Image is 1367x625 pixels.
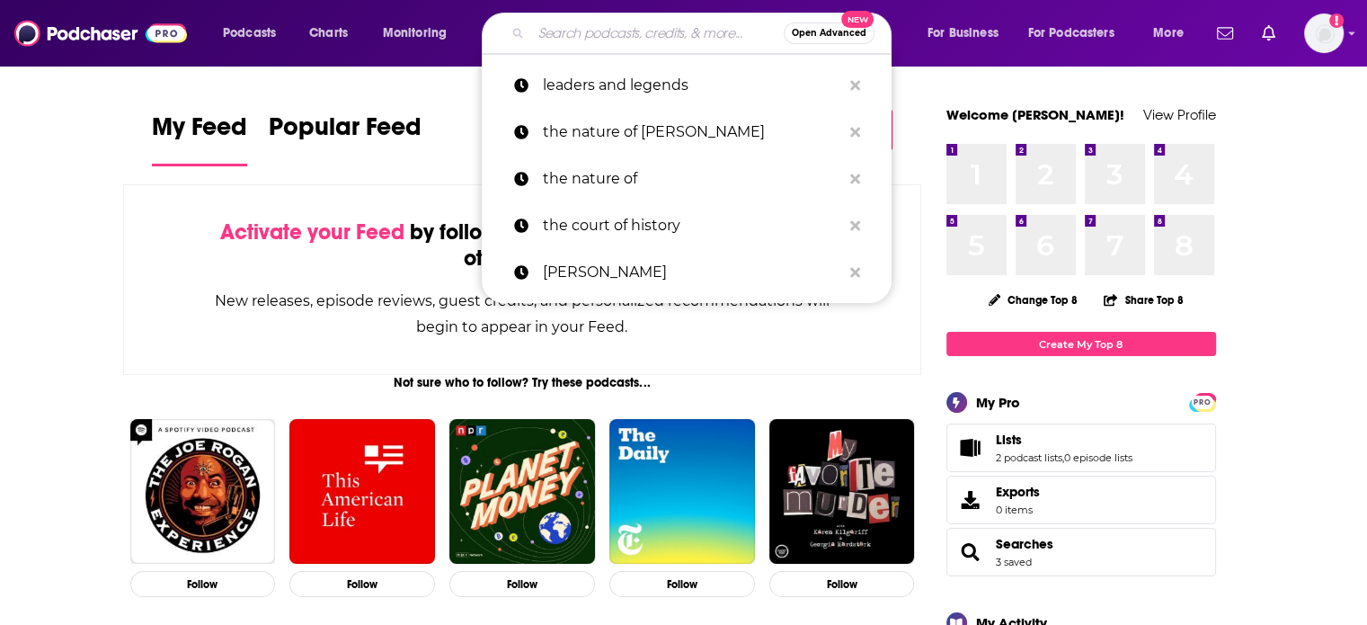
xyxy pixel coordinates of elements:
[946,332,1216,356] a: Create My Top 8
[996,504,1040,516] span: 0 items
[531,19,784,48] input: Search podcasts, credits, & more...
[953,540,989,565] a: Searches
[309,21,348,46] span: Charts
[946,476,1216,524] a: Exports
[152,112,247,153] span: My Feed
[841,11,874,28] span: New
[210,19,299,48] button: open menu
[1210,18,1240,49] a: Show notifications dropdown
[946,106,1124,123] a: Welcome [PERSON_NAME]!
[996,536,1053,552] a: Searches
[370,19,470,48] button: open menu
[223,21,276,46] span: Podcasts
[130,571,276,597] button: Follow
[1304,13,1344,53] img: User Profile
[289,419,435,565] img: This American Life
[996,484,1040,500] span: Exports
[978,289,1089,311] button: Change Top 8
[297,19,359,48] a: Charts
[220,219,404,246] span: Activate your Feed
[214,219,831,272] div: by following Podcasts, Creators, Lists, and other Users!
[609,571,755,597] button: Follow
[996,432,1022,448] span: Lists
[1064,451,1132,464] a: 0 episode lists
[784,22,874,44] button: Open AdvancedNew
[543,249,841,296] p: sidney blumenthal
[1255,18,1283,49] a: Show notifications dropdown
[482,156,892,202] a: the nature of
[1141,19,1206,48] button: open menu
[928,21,999,46] span: For Business
[482,109,892,156] a: the nature of [PERSON_NAME]
[1192,395,1213,408] a: PRO
[1103,282,1184,317] button: Share Top 8
[482,202,892,249] a: the court of history
[1062,451,1064,464] span: ,
[1028,21,1114,46] span: For Podcasters
[1329,13,1344,28] svg: Add a profile image
[769,571,915,597] button: Follow
[946,528,1216,576] span: Searches
[482,62,892,109] a: leaders and legends
[953,435,989,460] a: Lists
[1016,19,1141,48] button: open menu
[123,375,922,390] div: Not sure who to follow? Try these podcasts...
[543,202,841,249] p: the court of history
[792,29,866,38] span: Open Advanced
[482,249,892,296] a: [PERSON_NAME]
[543,62,841,109] p: leaders and legends
[915,19,1021,48] button: open menu
[499,13,909,54] div: Search podcasts, credits, & more...
[1143,106,1216,123] a: View Profile
[1192,396,1213,409] span: PRO
[1304,13,1344,53] button: Show profile menu
[1304,13,1344,53] span: Logged in as gbrussel
[976,394,1020,411] div: My Pro
[269,112,422,153] span: Popular Feed
[946,424,1216,472] span: Lists
[449,419,595,565] img: Planet Money
[769,419,915,565] img: My Favorite Murder with Karen Kilgariff and Georgia Hardstark
[609,419,755,565] img: The Daily
[543,156,841,202] p: the nature of
[449,571,595,597] button: Follow
[269,112,422,166] a: Popular Feed
[953,487,989,513] span: Exports
[543,109,841,156] p: the nature of willow
[152,112,247,166] a: My Feed
[996,451,1062,464] a: 2 podcast lists
[289,571,435,597] button: Follow
[14,16,187,50] img: Podchaser - Follow, Share and Rate Podcasts
[214,288,831,340] div: New releases, episode reviews, guest credits, and personalized recommendations will begin to appe...
[130,419,276,565] img: The Joe Rogan Experience
[1153,21,1184,46] span: More
[383,21,447,46] span: Monitoring
[996,432,1132,448] a: Lists
[996,556,1032,568] a: 3 saved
